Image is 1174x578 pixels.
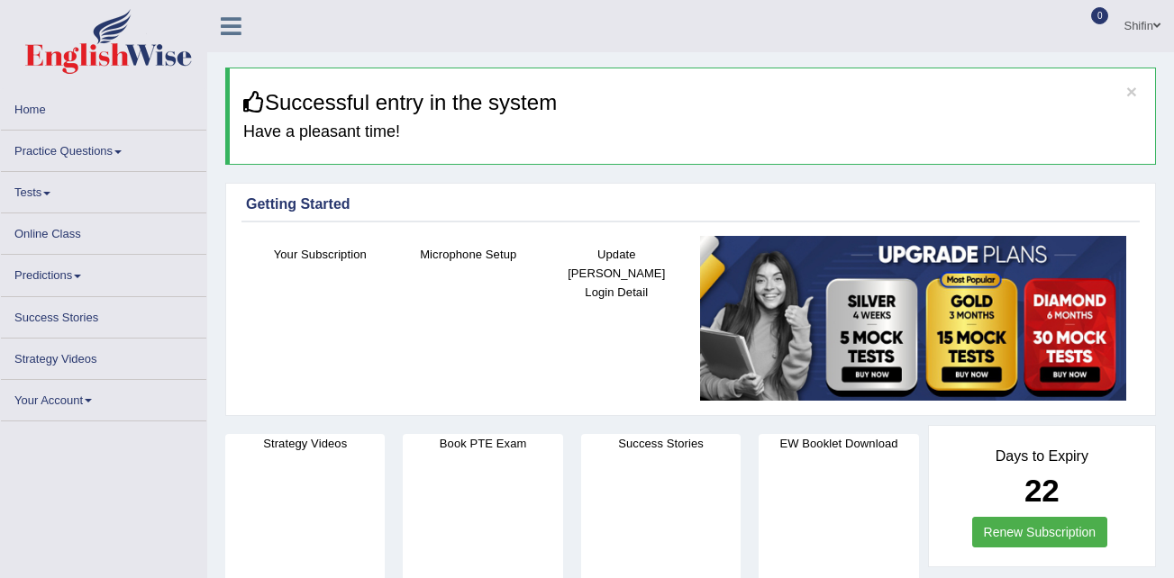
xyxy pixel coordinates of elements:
[243,123,1142,141] h4: Have a pleasant time!
[1,297,206,332] a: Success Stories
[759,434,918,453] h4: EW Booklet Download
[1091,7,1109,24] span: 0
[246,194,1135,215] div: Getting Started
[1126,82,1137,101] button: ×
[1,131,206,166] a: Practice Questions
[700,236,1127,401] img: small5.jpg
[1,339,206,374] a: Strategy Videos
[225,434,385,453] h4: Strategy Videos
[949,448,1135,465] h4: Days to Expiry
[243,91,1142,114] h3: Successful entry in the system
[404,245,534,264] h4: Microphone Setup
[1,380,206,415] a: Your Account
[1,172,206,207] a: Tests
[1,89,206,124] a: Home
[581,434,741,453] h4: Success Stories
[972,517,1108,547] a: Renew Subscription
[1,255,206,290] a: Predictions
[1,213,206,248] a: Online Class
[403,434,562,453] h4: Book PTE Exam
[255,245,386,264] h4: Your Subscription
[551,245,682,302] h4: Update [PERSON_NAME] Login Detail
[1024,473,1060,508] b: 22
